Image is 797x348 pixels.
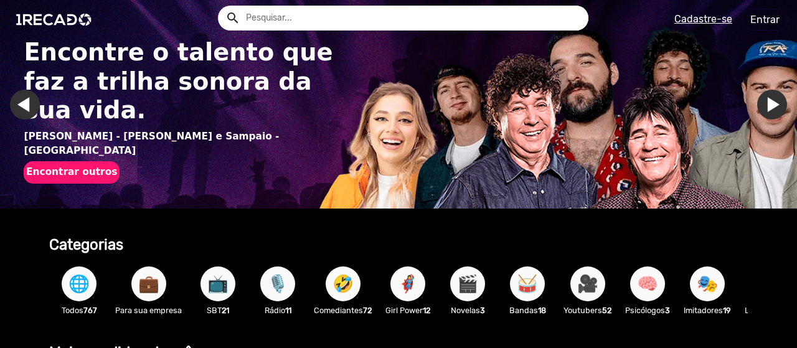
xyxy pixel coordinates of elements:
[384,304,432,316] p: Girl Power
[24,161,120,184] button: Encontrar outros
[49,236,123,253] b: Categorias
[260,266,295,301] button: 🎙️
[480,306,485,315] b: 3
[637,266,658,301] span: 🧠
[254,304,301,316] p: Rádio
[221,6,243,28] button: Example home icon
[83,306,97,315] b: 767
[510,266,545,301] button: 🥁
[314,304,372,316] p: Comediantes
[131,266,166,301] button: 💼
[332,266,354,301] span: 🤣
[207,266,229,301] span: 📺
[517,266,538,301] span: 🥁
[423,306,430,315] b: 12
[222,306,229,315] b: 21
[538,306,546,315] b: 18
[24,129,342,158] p: [PERSON_NAME] - [PERSON_NAME] e Sampaio - [GEOGRAPHIC_DATA]
[684,304,731,316] p: Imitadores
[363,306,372,315] b: 72
[397,266,418,301] span: 🦸‍♀️
[674,13,732,25] u: Cadastre-se
[723,306,731,315] b: 19
[326,266,361,301] button: 🤣
[697,266,718,301] span: 🎭
[757,90,787,120] a: Ir para o próximo slide
[564,304,611,316] p: Youtubers
[55,304,103,316] p: Todos
[602,306,611,315] b: 52
[225,11,240,26] mat-icon: Example home icon
[690,266,725,301] button: 🎭
[624,304,671,316] p: Psicólogos
[24,38,342,124] h1: Encontre o talento que faz a trilha sonora da sua vida.
[577,266,598,301] span: 🎥
[200,266,235,301] button: 📺
[62,266,97,301] button: 🌐
[267,266,288,301] span: 🎙️
[570,266,605,301] button: 🎥
[390,266,425,301] button: 🦸‍♀️
[665,306,670,315] b: 3
[504,304,551,316] p: Bandas
[285,306,291,315] b: 11
[10,90,40,120] a: Ir para o último slide
[237,6,588,31] input: Pesquisar...
[743,304,791,316] p: Locutores
[742,9,788,31] a: Entrar
[450,266,485,301] button: 🎬
[115,304,182,316] p: Para sua empresa
[194,304,242,316] p: SBT
[457,266,478,301] span: 🎬
[630,266,665,301] button: 🧠
[444,304,491,316] p: Novelas
[138,266,159,301] span: 💼
[68,266,90,301] span: 🌐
